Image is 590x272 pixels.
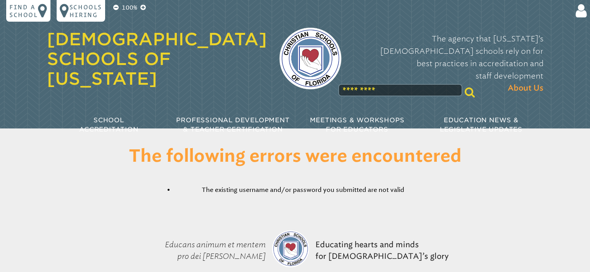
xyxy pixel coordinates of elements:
[79,116,138,133] span: School Accreditation
[120,3,139,12] p: 100%
[96,147,495,167] h1: The following errors were encountered
[9,3,38,19] p: Find a school
[272,230,309,267] img: csf-logo-web-colors.png
[174,185,432,195] li: The existing username and/or password you submitted are not valid
[508,82,543,94] span: About Us
[440,116,523,133] span: Education News & Legislative Updates
[176,116,289,133] span: Professional Development & Teacher Certification
[310,116,405,133] span: Meetings & Workshops for Educators
[354,33,543,94] p: The agency that [US_STATE]’s [DEMOGRAPHIC_DATA] schools rely on for best practices in accreditati...
[69,3,102,19] p: Schools Hiring
[279,27,341,89] img: csf-logo-web-colors.png
[47,29,267,89] a: [DEMOGRAPHIC_DATA] Schools of [US_STATE]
